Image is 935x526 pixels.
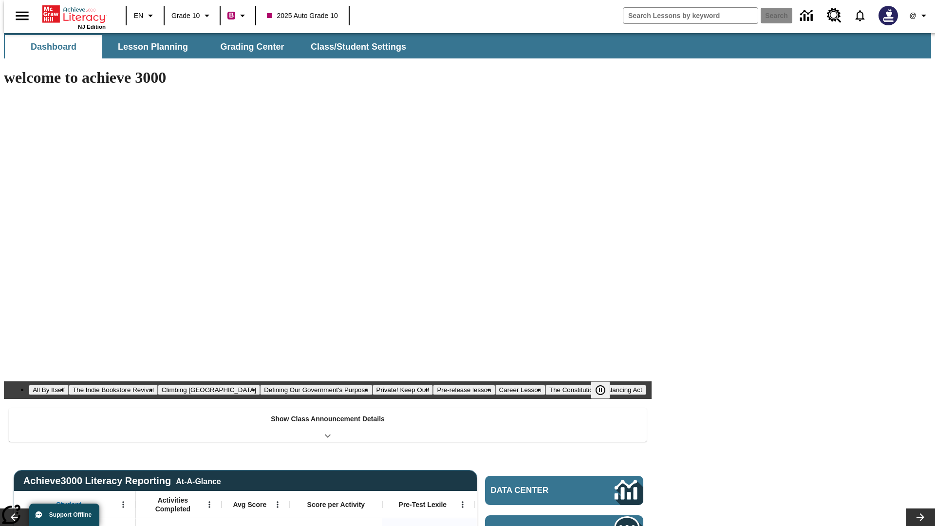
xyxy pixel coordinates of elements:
button: Select a new avatar [873,3,904,28]
img: Avatar [879,6,898,25]
button: Boost Class color is violet red. Change class color [224,7,252,24]
div: Home [42,3,106,30]
button: Slide 6 Pre-release lesson [433,385,495,395]
button: Open Menu [455,497,470,512]
button: Open Menu [202,497,217,512]
a: Home [42,4,106,24]
span: NJ Edition [78,24,106,30]
p: Show Class Announcement Details [271,414,385,424]
button: Support Offline [29,504,99,526]
span: 2025 Auto Grade 10 [267,11,337,21]
button: Slide 5 Private! Keep Out! [373,385,433,395]
input: search field [623,8,758,23]
button: Slide 7 Career Lesson [495,385,545,395]
span: Achieve3000 Literacy Reporting [23,475,221,487]
a: Data Center [794,2,821,29]
button: Slide 8 The Constitution's Balancing Act [545,385,646,395]
span: Grade 10 [171,11,200,21]
button: Class/Student Settings [303,35,414,58]
span: Avg Score [233,500,266,509]
a: Resource Center, Will open in new tab [821,2,847,29]
button: Slide 1 All By Itself [29,385,69,395]
span: Class/Student Settings [311,41,406,53]
button: Profile/Settings [904,7,935,24]
span: Activities Completed [141,496,205,513]
button: Grade: Grade 10, Select a grade [168,7,217,24]
span: Grading Center [220,41,284,53]
div: Pause [591,381,620,399]
div: SubNavbar [4,35,415,58]
a: Notifications [847,3,873,28]
span: Lesson Planning [118,41,188,53]
a: Data Center [485,476,643,505]
span: B [229,9,234,21]
span: EN [134,11,143,21]
button: Grading Center [204,35,301,58]
span: Support Offline [49,511,92,518]
span: Score per Activity [307,500,365,509]
button: Slide 4 Defining Our Government's Purpose [260,385,372,395]
div: At-A-Glance [176,475,221,486]
span: Student [56,500,81,509]
button: Lesson carousel, Next [906,508,935,526]
span: Dashboard [31,41,76,53]
button: Open Menu [116,497,131,512]
button: Open Menu [270,497,285,512]
button: Lesson Planning [104,35,202,58]
button: Slide 3 Climbing Mount Tai [158,385,260,395]
div: SubNavbar [4,33,931,58]
button: Open side menu [8,1,37,30]
button: Pause [591,381,610,399]
button: Dashboard [5,35,102,58]
button: Slide 2 The Indie Bookstore Revival [69,385,158,395]
span: @ [909,11,916,21]
h1: welcome to achieve 3000 [4,69,652,87]
div: Show Class Announcement Details [9,408,647,442]
span: Data Center [491,486,582,495]
span: Pre-Test Lexile [399,500,447,509]
button: Language: EN, Select a language [130,7,161,24]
